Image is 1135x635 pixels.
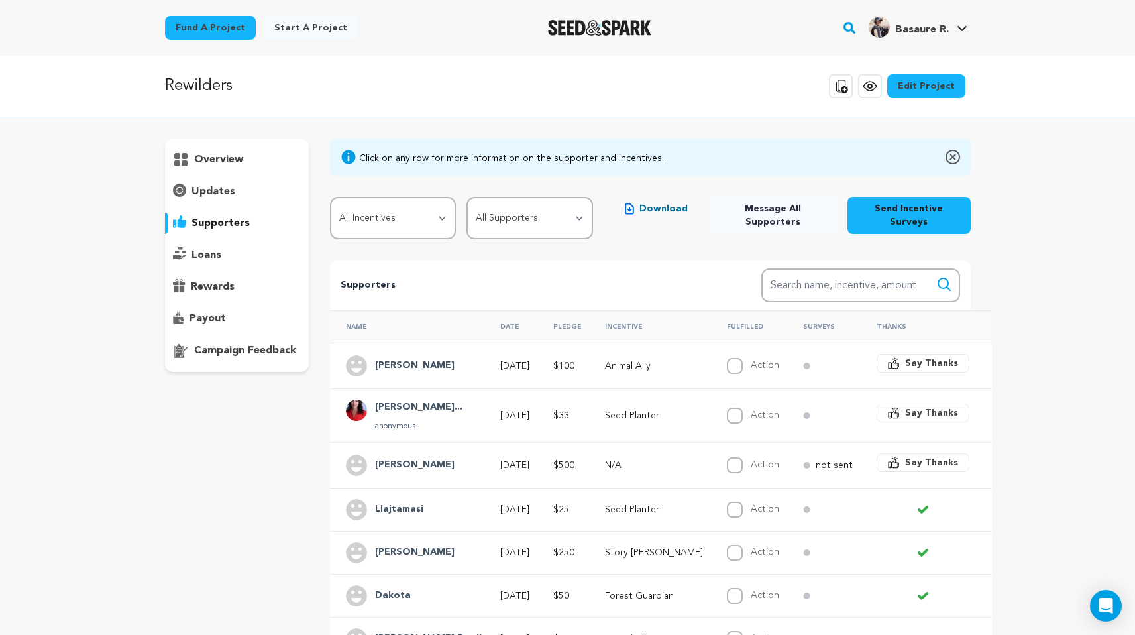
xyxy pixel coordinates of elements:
[500,459,529,472] p: [DATE]
[751,548,779,557] label: Action
[375,400,462,416] h4: Natalie Conneely
[500,589,529,603] p: [DATE]
[165,245,309,266] button: loans
[720,202,826,229] span: Message All Supporters
[614,197,698,221] button: Download
[751,591,779,600] label: Action
[639,202,688,215] span: Download
[905,456,958,469] span: Say Thanks
[751,460,779,469] label: Action
[553,548,574,557] span: $250
[589,310,711,343] th: Incentive
[787,310,861,343] th: Surveys
[751,504,779,514] label: Action
[165,340,309,361] button: campaign feedback
[866,14,970,42] span: Basaure R.'s Profile
[346,585,367,606] img: user.png
[191,279,235,295] p: rewards
[346,499,367,520] img: user.png
[946,149,960,165] img: close-o.svg
[711,310,787,343] th: Fulfilled
[194,152,243,168] p: overview
[165,16,256,40] a: Fund a project
[191,247,221,263] p: loans
[877,404,969,422] button: Say Thanks
[165,181,309,202] button: updates
[605,459,703,472] p: N/A
[553,411,569,420] span: $33
[751,410,779,420] label: Action
[346,542,367,563] img: user.png
[553,361,574,371] span: $100
[816,459,853,472] p: not sent
[165,213,309,234] button: supporters
[346,455,367,476] img: user.png
[191,184,235,200] p: updates
[165,149,309,170] button: overview
[553,591,569,601] span: $50
[346,400,367,421] img: 720a3f71b7ba1c2c.jpg
[375,502,423,518] h4: Llajtamasi
[605,546,703,559] p: Story Steward
[905,357,958,370] span: Say Thanks
[484,310,537,343] th: Date
[869,17,949,38] div: Basaure R.'s Profile
[605,359,703,373] p: Animal Ally
[709,197,837,234] button: Message All Supporters
[341,278,718,294] p: Supporters
[861,310,977,343] th: Thanks
[605,589,703,603] p: Forest Guardian
[165,308,309,329] button: payout
[500,409,529,422] p: [DATE]
[500,546,529,559] p: [DATE]
[346,355,367,376] img: user.png
[359,152,664,165] div: Click on any row for more information on the supporter and incentives.
[330,310,484,343] th: Name
[189,311,226,327] p: payout
[375,358,455,374] h4: John McCarthy
[165,276,309,298] button: rewards
[548,20,652,36] img: Seed&Spark Logo Dark Mode
[751,361,779,370] label: Action
[548,20,652,36] a: Seed&Spark Homepage
[375,457,455,473] h4: Marty Krasney
[194,343,296,359] p: campaign feedback
[605,503,703,516] p: Seed Planter
[887,74,965,98] a: Edit Project
[866,14,970,38] a: Basaure R.'s Profile
[605,409,703,422] p: Seed Planter
[553,461,574,470] span: $500
[537,310,589,343] th: Pledge
[553,505,569,514] span: $25
[877,354,969,373] button: Say Thanks
[761,268,960,302] input: Search name, incentive, amount
[847,197,971,234] button: Send Incentive Surveys
[500,503,529,516] p: [DATE]
[375,545,455,561] h4: Heather
[165,74,233,98] p: Rewilders
[375,421,462,432] p: anonymous
[375,588,411,604] h4: Dakota
[869,17,890,38] img: f99cc5c1b64b19ee.jpg
[877,453,969,472] button: Say Thanks
[500,359,529,373] p: [DATE]
[895,25,949,35] span: Basaure R.
[905,406,958,420] span: Say Thanks
[1090,590,1122,622] div: Open Intercom Messenger
[264,16,358,40] a: Start a project
[191,215,250,231] p: supporters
